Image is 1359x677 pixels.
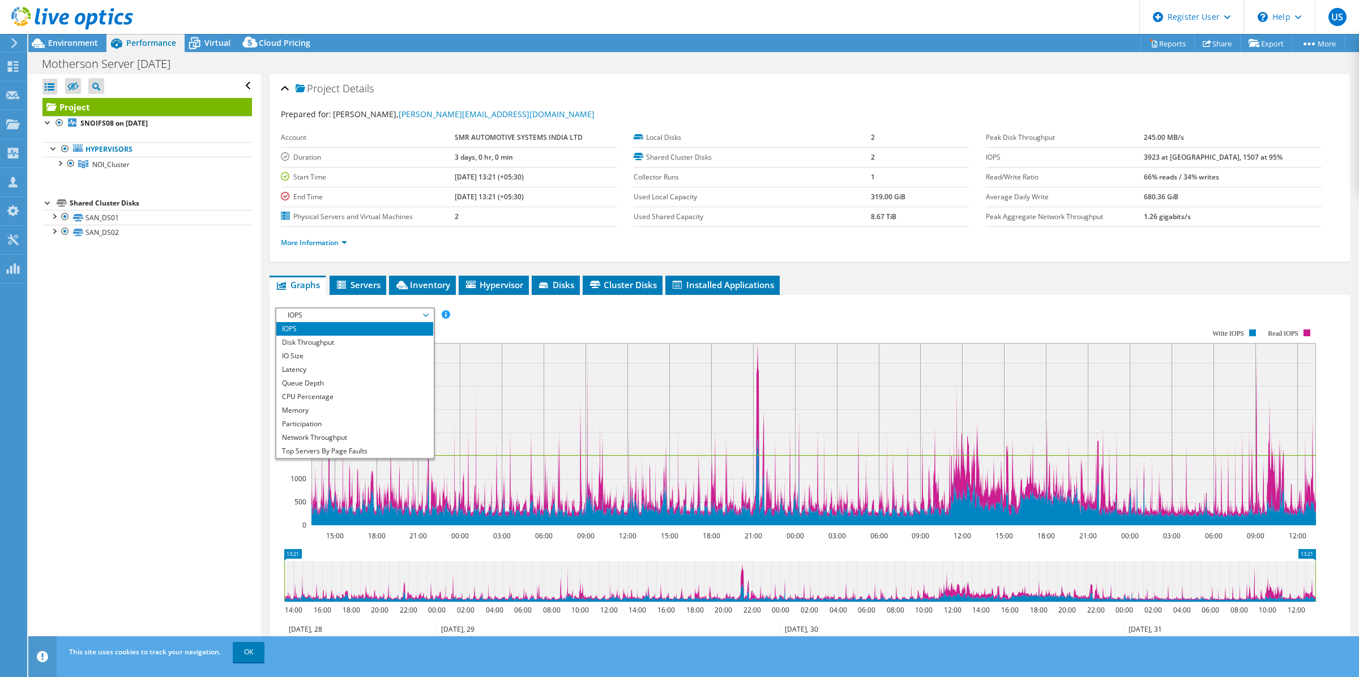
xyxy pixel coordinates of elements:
li: Top Servers By Page Faults [276,444,433,458]
label: Read/Write Ratio [986,172,1143,183]
a: Hypervisors [42,142,252,157]
text: 10:00 [1259,605,1276,615]
a: More Information [281,238,347,247]
text: 02:00 [1144,605,1162,615]
text: 18:00 [1037,531,1055,541]
text: 09:00 [1247,531,1264,541]
b: 66% reads / 34% writes [1144,172,1219,182]
span: Graphs [275,279,320,290]
b: 1.26 gigabits/s [1144,212,1191,221]
b: 680.36 GiB [1144,192,1178,202]
b: 2 [871,132,875,142]
span: Installed Applications [671,279,774,290]
text: 12:00 [600,605,618,615]
text: 00:00 [772,605,789,615]
li: Latency [276,363,433,376]
span: Project [296,83,340,95]
text: 00:00 [451,531,469,541]
a: Reports [1140,35,1195,52]
text: 02:00 [457,605,475,615]
a: Share [1194,35,1241,52]
text: 20:00 [1058,605,1076,615]
text: 06:00 [535,531,553,541]
span: US [1328,8,1347,26]
text: 03:00 [493,531,511,541]
text: 15:00 [661,531,678,541]
span: [PERSON_NAME], [333,109,595,119]
span: Hypervisor [464,279,523,290]
label: Start Time [281,172,455,183]
text: 09:00 [912,531,929,541]
text: 16:00 [1001,605,1019,615]
text: 15:00 [326,531,344,541]
span: Disks [537,279,574,290]
text: 16:00 [314,605,331,615]
text: 21:00 [1079,531,1097,541]
svg: \n [1258,12,1268,22]
text: 22:00 [1087,605,1105,615]
a: Export [1240,35,1293,52]
b: [DATE] 13:21 (+05:30) [455,192,524,202]
label: IOPS [986,152,1143,163]
text: 06:00 [1202,605,1219,615]
text: 22:00 [743,605,761,615]
text: 18:00 [343,605,360,615]
text: 14:00 [285,605,302,615]
li: Network Throughput [276,431,433,444]
text: 06:00 [514,605,532,615]
span: This site uses cookies to track your navigation. [69,647,221,657]
label: Used Local Capacity [634,191,871,203]
text: 06:00 [870,531,888,541]
li: IO Size [276,349,433,363]
label: Account [281,132,455,143]
text: 00:00 [787,531,804,541]
b: 2 [871,152,875,162]
text: 03:00 [1163,531,1181,541]
text: 09:00 [577,531,595,541]
text: 06:00 [858,605,875,615]
b: 319.00 GiB [871,192,905,202]
label: Physical Servers and Virtual Machines [281,211,455,222]
text: 18:00 [686,605,704,615]
a: Project [42,98,252,116]
li: Disk Throughput [276,336,433,349]
label: Peak Aggregate Network Throughput [986,211,1143,222]
text: 20:00 [715,605,732,615]
span: Virtual [204,37,230,48]
text: 04:00 [830,605,847,615]
text: 12:00 [1289,531,1306,541]
text: 12:00 [944,605,961,615]
span: Inventory [395,279,450,290]
label: Local Disks [634,132,871,143]
b: [DATE] 13:21 (+05:30) [455,172,524,182]
text: 08:00 [1230,605,1248,615]
text: 22:00 [400,605,417,615]
span: NOI_Cluster [92,160,130,169]
text: 08:00 [887,605,904,615]
a: SAN_DS02 [42,225,252,239]
text: 20:00 [371,605,388,615]
span: Environment [48,37,98,48]
span: IOPS [282,308,428,322]
span: Cloud Pricing [259,37,310,48]
text: 18:00 [1030,605,1048,615]
b: 1 [871,172,875,182]
text: 16:00 [657,605,675,615]
text: 12:00 [619,531,636,541]
span: Performance [126,37,176,48]
a: More [1292,35,1345,52]
b: SMR AUTOMOTIVE SYSTEMS INDIA LTD [455,132,583,142]
label: Shared Cluster Disks [634,152,871,163]
b: 2 [455,212,459,221]
label: Collector Runs [634,172,871,183]
b: SNOIFS08 on [DATE] [80,118,148,128]
text: 0 [302,520,306,530]
text: 15:00 [995,531,1013,541]
text: Write IOPS [1212,329,1244,337]
text: 08:00 [543,605,561,615]
text: 21:00 [409,531,427,541]
a: SAN_DS01 [42,210,252,225]
text: 14:00 [629,605,646,615]
a: [PERSON_NAME][EMAIL_ADDRESS][DOMAIN_NAME] [399,109,595,119]
text: 00:00 [428,605,446,615]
